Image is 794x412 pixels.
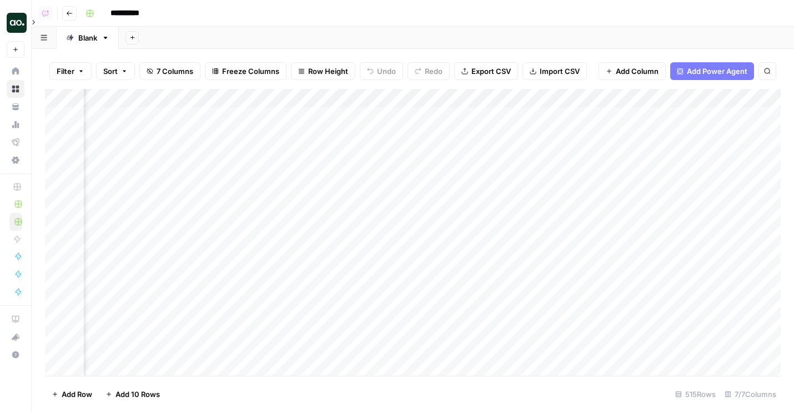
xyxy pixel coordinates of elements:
span: Filter [57,66,74,77]
span: Redo [425,66,443,77]
button: Add Power Agent [670,62,754,80]
button: What's new? [7,328,24,346]
a: Browse [7,80,24,98]
a: Flightpath [7,133,24,151]
a: Your Data [7,98,24,116]
button: Help + Support [7,346,24,364]
button: Add Column [599,62,666,80]
div: 515 Rows [671,385,720,403]
button: Export CSV [454,62,518,80]
button: Workspace: AirOps Builders [7,9,24,37]
button: Sort [96,62,135,80]
div: 7/7 Columns [720,385,781,403]
span: Export CSV [471,66,511,77]
div: Blank [78,32,97,43]
button: Redo [408,62,450,80]
span: 7 Columns [157,66,193,77]
button: Filter [49,62,92,80]
a: Usage [7,116,24,133]
button: Row Height [291,62,355,80]
span: Freeze Columns [222,66,279,77]
span: Import CSV [540,66,580,77]
button: Undo [360,62,403,80]
a: Home [7,62,24,80]
span: Add 10 Rows [115,389,160,400]
span: Add Power Agent [687,66,747,77]
span: Add Row [62,389,92,400]
span: Sort [103,66,118,77]
a: Blank [57,27,119,49]
button: Freeze Columns [205,62,287,80]
button: Add Row [45,385,99,403]
a: Settings [7,151,24,169]
span: Add Column [616,66,659,77]
button: Import CSV [522,62,587,80]
img: AirOps Builders Logo [7,13,27,33]
button: Add 10 Rows [99,385,167,403]
span: Undo [377,66,396,77]
button: 7 Columns [139,62,200,80]
div: What's new? [7,329,24,345]
span: Row Height [308,66,348,77]
a: AirOps Academy [7,310,24,328]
